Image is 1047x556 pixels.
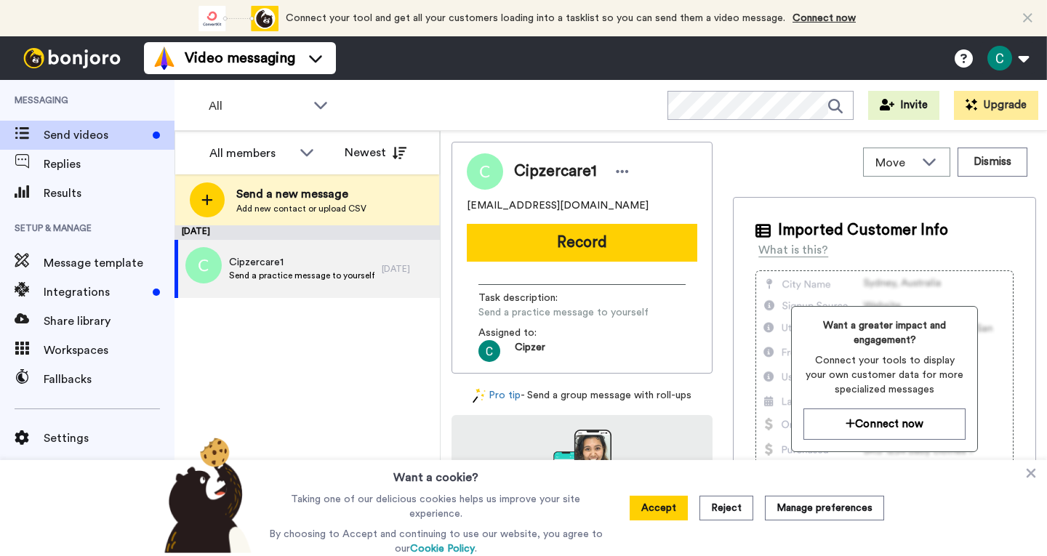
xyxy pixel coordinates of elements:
[958,148,1027,177] button: Dismiss
[265,492,606,521] p: Taking one of our delicious cookies helps us improve your site experience.
[265,527,606,556] p: By choosing to Accept and continuing to use our website, you agree to our .
[236,203,366,214] span: Add new contact or upload CSV
[803,408,966,440] button: Connect now
[286,13,785,23] span: Connect your tool and get all your customers loading into a tasklist so you can send them a video...
[803,353,966,397] span: Connect your tools to display your own customer data for more specialized messages
[452,388,713,403] div: - Send a group message with roll-ups
[410,544,475,554] a: Cookie Policy
[174,225,440,240] div: [DATE]
[44,156,174,173] span: Replies
[875,154,915,172] span: Move
[758,241,828,259] div: What is this?
[44,430,174,447] span: Settings
[44,371,174,388] span: Fallbacks
[514,161,597,182] span: Cipzercare1
[778,219,948,241] span: Imported Customer Info
[44,185,174,202] span: Results
[478,340,500,362] img: ACg8ocK_jIh2St_5VzjO3l86XZamavd1hZ1738cUU1e59Uvd=s96-c
[793,13,856,23] a: Connect now
[515,340,545,362] span: Cipzer
[868,91,939,120] button: Invite
[553,430,611,508] img: download
[44,126,147,144] span: Send videos
[478,305,649,320] span: Send a practice message to yourself
[44,283,147,301] span: Integrations
[954,91,1038,120] button: Upgrade
[473,388,486,403] img: magic-wand.svg
[229,255,374,270] span: Cipzercare1
[209,145,292,162] div: All members
[382,263,433,275] div: [DATE]
[630,496,688,520] button: Accept
[699,496,753,520] button: Reject
[478,291,580,305] span: Task description :
[185,247,222,283] img: c.png
[478,326,580,340] span: Assigned to:
[467,224,697,262] button: Record
[198,6,278,31] div: animation
[803,318,966,347] span: Want a greater impact and engagement?
[185,48,295,68] span: Video messaging
[473,388,521,403] a: Pro tip
[334,138,417,167] button: Newest
[467,153,503,190] img: Image of Cipzercare1
[44,254,174,272] span: Message template
[209,97,306,115] span: All
[236,185,366,203] span: Send a new message
[467,198,649,213] span: [EMAIL_ADDRESS][DOMAIN_NAME]
[151,437,259,553] img: bear-with-cookie.png
[44,313,174,330] span: Share library
[393,460,478,486] h3: Want a cookie?
[44,342,174,359] span: Workspaces
[765,496,884,520] button: Manage preferences
[229,270,374,281] span: Send a practice message to yourself
[153,47,176,70] img: vm-color.svg
[17,48,127,68] img: bj-logo-header-white.svg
